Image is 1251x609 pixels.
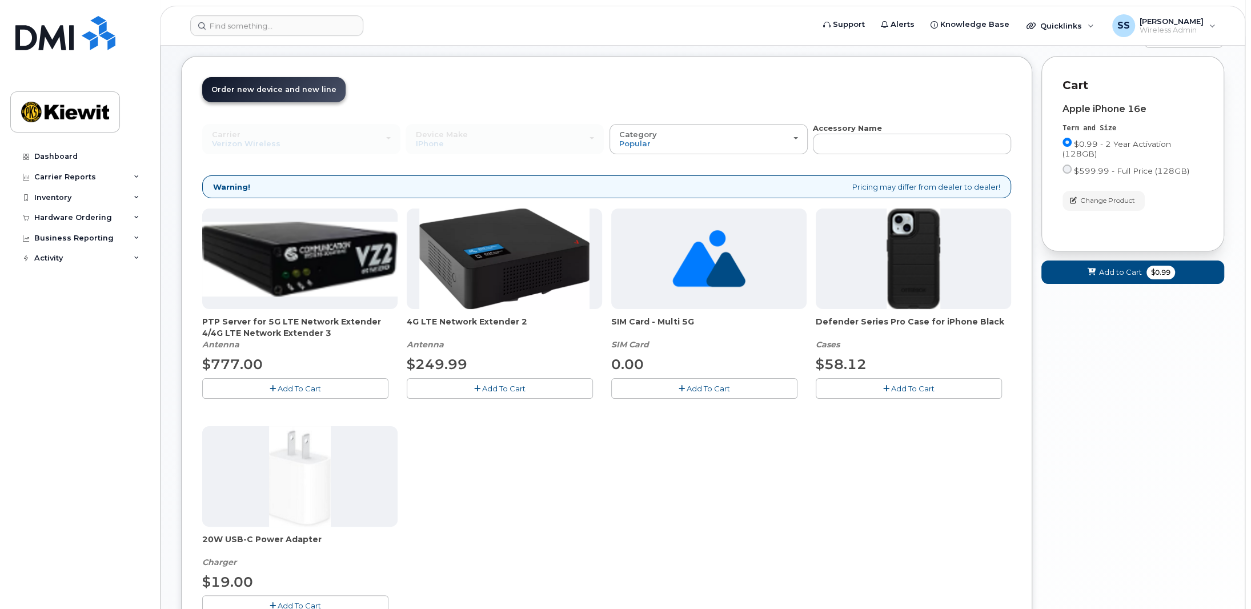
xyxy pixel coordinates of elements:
[482,384,526,393] span: Add To Cart
[202,356,263,372] span: $777.00
[611,378,797,398] button: Add To Cart
[202,175,1011,199] div: Pricing may differ from dealer to dealer!
[1062,77,1203,94] p: Cart
[923,13,1017,36] a: Knowledge Base
[190,15,363,36] input: Find something...
[1140,26,1204,35] span: Wireless Admin
[1041,261,1224,284] button: Add to Cart $0.99
[816,339,840,350] em: Cases
[202,574,253,590] span: $19.00
[202,557,236,567] em: Charger
[407,316,602,339] span: 4G LTE Network Extender 2
[833,19,865,30] span: Support
[891,384,935,393] span: Add To Cart
[407,339,444,350] em: Antenna
[1140,17,1204,26] span: [PERSON_NAME]
[1062,138,1072,147] input: $0.99 - 2 Year Activation (128GB)
[407,316,602,350] div: 4G LTE Network Extender 2
[269,426,331,527] img: apple20w.jpg
[202,316,398,350] div: PTP Server for 5G LTE Network Extender 4/4G LTE Network Extender 3
[1062,191,1145,211] button: Change Product
[1099,267,1142,278] span: Add to Cart
[816,356,867,372] span: $58.12
[1040,21,1082,30] span: Quicklinks
[211,85,336,94] span: Order new device and new line
[278,384,321,393] span: Add To Cart
[687,384,730,393] span: Add To Cart
[419,209,590,309] img: 4glte_extender.png
[1062,123,1203,133] div: Term and Size
[813,123,882,133] strong: Accessory Name
[873,13,923,36] a: Alerts
[887,209,940,309] img: defenderiphone14.png
[407,356,467,372] span: $249.99
[611,316,807,350] div: SIM Card - Multi 5G
[1080,195,1135,206] span: Change Product
[202,222,398,296] img: Casa_Sysem.png
[891,19,915,30] span: Alerts
[1117,19,1130,33] span: SS
[1104,14,1224,37] div: Steven Shim
[611,356,644,372] span: 0.00
[672,209,745,309] img: no_image_found-2caef05468ed5679b831cfe6fc140e25e0c280774317ffc20a367ab7fd17291e.png
[202,534,398,556] span: 20W USB-C Power Adapter
[611,339,649,350] em: SIM Card
[202,316,398,339] span: PTP Server for 5G LTE Network Extender 4/4G LTE Network Extender 3
[619,139,651,148] span: Popular
[1074,166,1189,175] span: $599.99 - Full Price (128GB)
[816,378,1002,398] button: Add To Cart
[202,534,398,568] div: 20W USB-C Power Adapter
[1062,139,1171,158] span: $0.99 - 2 Year Activation (128GB)
[816,316,1011,339] span: Defender Series Pro Case for iPhone Black
[1062,165,1072,174] input: $599.99 - Full Price (128GB)
[213,182,250,193] strong: Warning!
[1146,266,1175,279] span: $0.99
[816,316,1011,350] div: Defender Series Pro Case for iPhone Black
[610,124,808,154] button: Category Popular
[1062,104,1203,114] div: Apple iPhone 16e
[940,19,1009,30] span: Knowledge Base
[815,13,873,36] a: Support
[619,130,657,139] span: Category
[407,378,593,398] button: Add To Cart
[1019,14,1102,37] div: Quicklinks
[202,339,239,350] em: Antenna
[1201,559,1242,600] iframe: Messenger Launcher
[202,378,388,398] button: Add To Cart
[611,316,807,339] span: SIM Card - Multi 5G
